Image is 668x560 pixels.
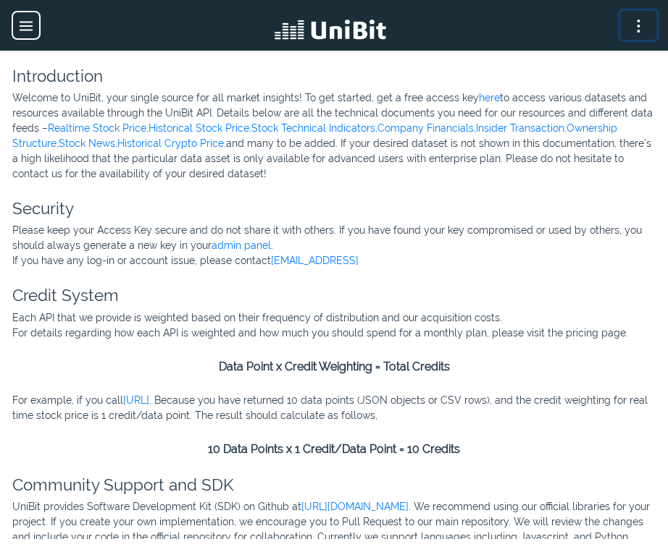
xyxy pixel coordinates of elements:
[12,310,656,326] p: Each API that we provide is weighted based on their frequency of distribution and our acquisition...
[596,488,651,543] iframe: Drift Widget Chat Controller
[12,499,656,545] p: UniBit provides Software Development Kit (SDK) on Github at . We recommend using our official lib...
[48,122,149,134] a: Realtime Stock Price,
[12,358,656,376] p: Data Point x Credit Weighting = Total Credits
[12,326,656,341] p: For details regarding how each API is weighted and how much you should spend for a monthly plan, ...
[479,92,500,103] a: here
[12,223,656,253] p: Please keep your Access Key secure and do not share it with others. If you have found your key co...
[59,137,117,149] a: Stock News,
[12,286,656,305] h3: Credit System
[12,199,656,219] h3: Security
[377,122,476,134] a: Company Financials,
[149,122,251,134] a: Historical Stock Price,
[12,253,656,268] p: If you have any log-in or account issue, please contact
[476,122,567,134] a: Insider Transaction,
[12,475,656,495] h3: Community Support and SDK
[12,441,656,458] p: 10 Data Points x 1 Credit/Data Point = 10 Credits
[12,393,656,423] p: For example, if you call . Because you have returned 10 data points (JSON objects or CSV rows), a...
[251,122,377,134] a: Stock Technical Indicators,
[212,238,271,253] a: admin panel
[12,122,617,149] a: Ownership Structure,
[275,17,386,45] img: UniBit Logo
[12,67,656,86] h3: Introduction
[123,394,149,406] a: [URL]
[117,137,226,149] a: Historical Crypto Price,
[301,501,409,512] a: [URL][DOMAIN_NAME]
[12,90,656,182] p: Welcome to UniBit, your single source for all market insights! To get started, get a free access ...
[271,255,359,266] a: [EMAIL_ADDRESS]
